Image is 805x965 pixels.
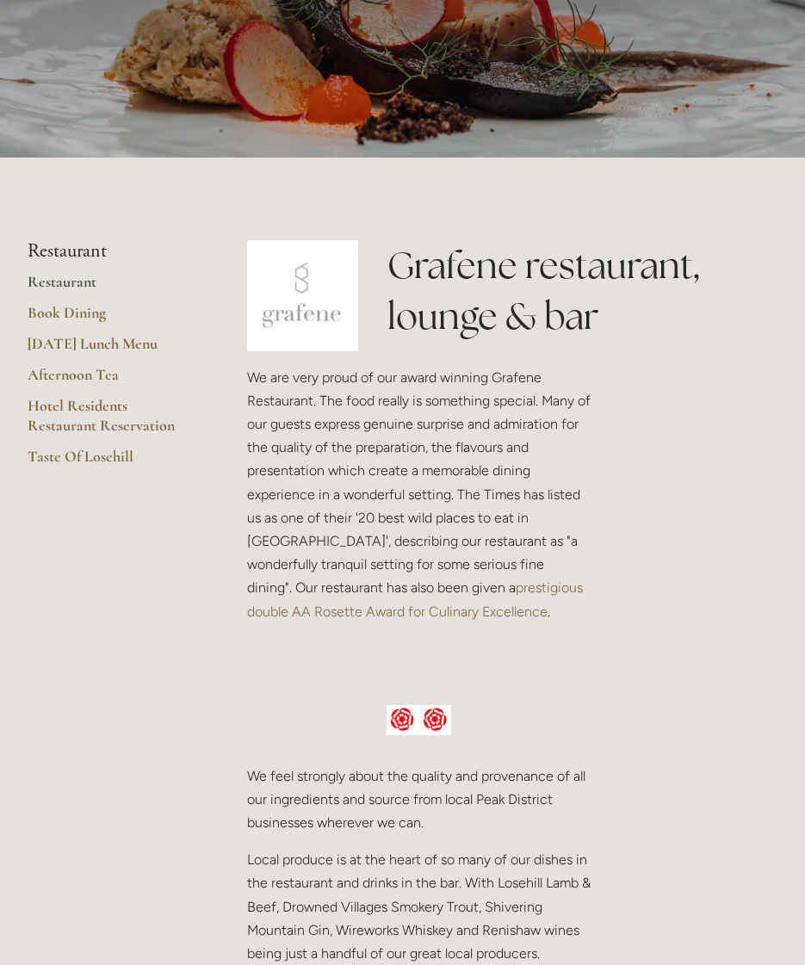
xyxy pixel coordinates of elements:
img: grafene.jpg [247,240,358,351]
a: Hotel Residents Restaurant Reservation [28,396,192,447]
p: We are very proud of our award winning Grafene Restaurant. The food really is something special. ... [247,366,591,623]
img: AA culinary excellence.jpg [387,705,450,735]
p: Local produce is at the heart of so many of our dishes in the restaurant and drinks in the bar. W... [247,848,591,965]
li: Restaurant [28,240,192,263]
a: Taste Of Losehill [28,447,192,478]
a: [DATE] Lunch Menu [28,334,192,365]
a: Restaurant [28,272,192,303]
a: Afternoon Tea [28,365,192,396]
a: Book Dining [28,303,192,334]
a: prestigious double AA Rosette Award for Culinary Excellence [247,579,586,619]
h1: Grafene restaurant, lounge & bar [387,240,778,342]
p: We feel strongly about the quality and provenance of all our ingredients and source from local Pe... [247,764,591,835]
